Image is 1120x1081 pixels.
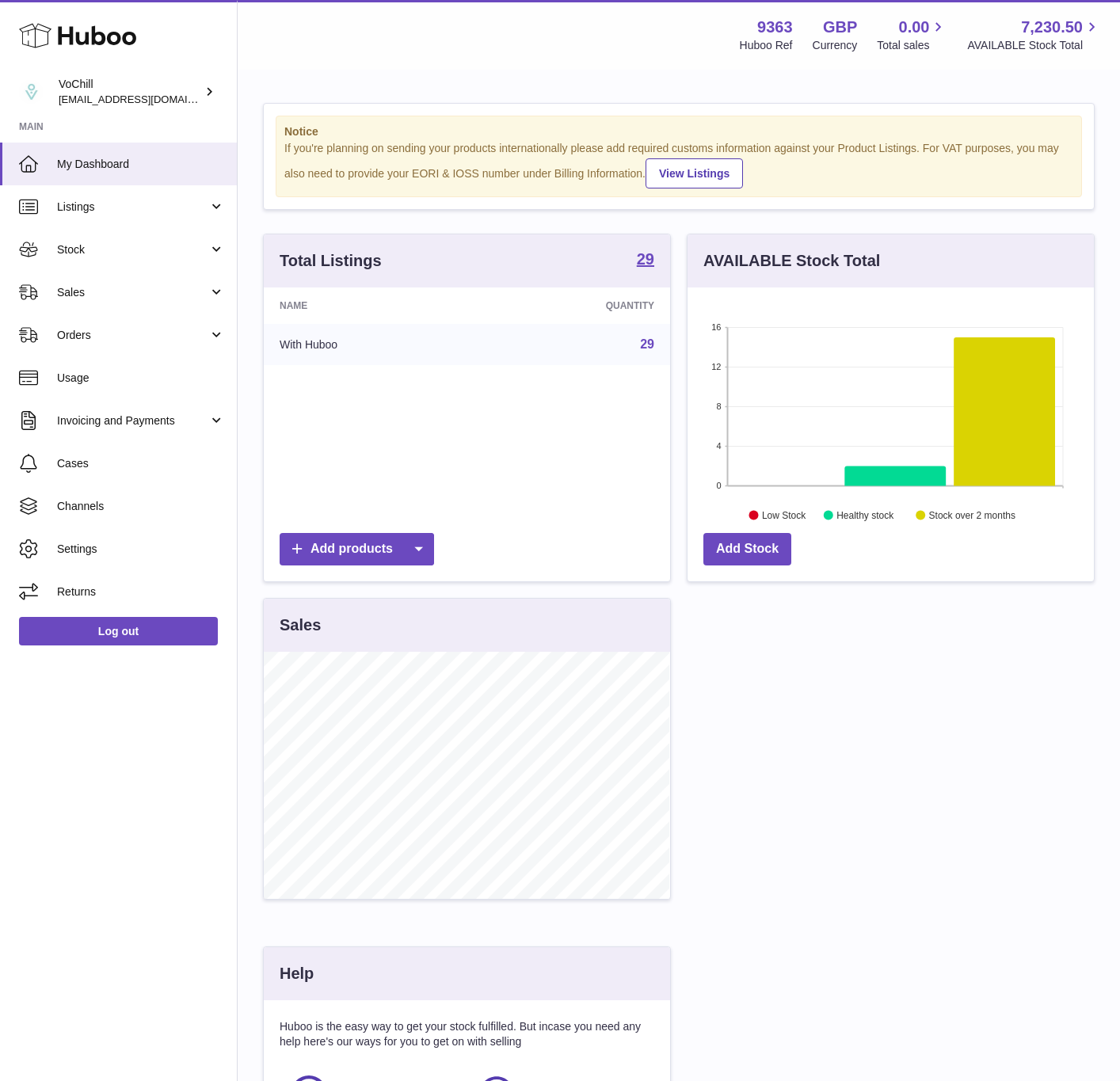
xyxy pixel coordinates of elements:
[264,324,478,365] td: With Huboo
[57,200,208,215] span: Listings
[967,38,1101,53] span: AVAILABLE Stock Total
[284,141,1073,188] div: If you're planning on sending your products internationally please add required customs informati...
[57,285,208,300] span: Sales
[823,17,857,38] strong: GBP
[877,17,947,53] a: 0.00 Total sales
[836,509,894,520] text: Healthy stock
[762,509,806,520] text: Low Stock
[57,542,225,557] span: Settings
[280,250,382,272] h3: Total Listings
[57,456,225,471] span: Cases
[716,402,721,411] text: 8
[757,17,793,38] strong: 9363
[967,17,1101,53] a: 7,230.50 AVAILABLE Stock Total
[57,157,225,172] span: My Dashboard
[929,509,1015,520] text: Stock over 2 months
[59,77,201,107] div: VoChill
[703,533,791,565] a: Add Stock
[703,250,880,272] h3: AVAILABLE Stock Total
[740,38,793,53] div: Huboo Ref
[280,533,434,565] a: Add products
[711,322,721,332] text: 16
[637,251,654,267] strong: 29
[57,328,208,343] span: Orders
[57,371,225,386] span: Usage
[646,158,743,188] a: View Listings
[280,963,314,984] h3: Help
[19,80,43,104] img: internalAdmin-9363@internal.huboo.com
[637,251,654,270] a: 29
[280,1019,654,1049] p: Huboo is the easy way to get your stock fulfilled. But incase you need any help here's our ways f...
[877,38,947,53] span: Total sales
[19,617,218,645] a: Log out
[899,17,930,38] span: 0.00
[57,242,208,257] span: Stock
[711,362,721,371] text: 12
[57,584,225,599] span: Returns
[264,287,478,324] th: Name
[284,124,1073,139] strong: Notice
[813,38,858,53] div: Currency
[478,287,670,324] th: Quantity
[280,615,321,636] h3: Sales
[57,499,225,514] span: Channels
[1021,17,1083,38] span: 7,230.50
[640,337,654,351] a: 29
[716,481,721,490] text: 0
[716,441,721,451] text: 4
[59,93,233,105] span: [EMAIL_ADDRESS][DOMAIN_NAME]
[57,413,208,428] span: Invoicing and Payments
